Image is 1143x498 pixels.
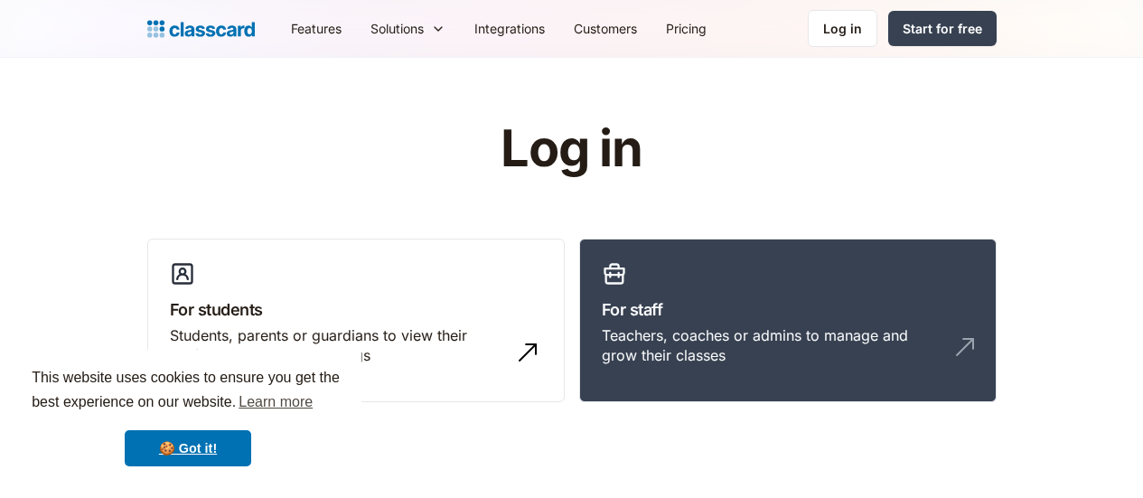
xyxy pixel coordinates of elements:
a: learn more about cookies [236,389,315,416]
a: Pricing [651,8,721,49]
span: This website uses cookies to ensure you get the best experience on our website. [32,367,344,416]
div: cookieconsent [14,350,361,484]
div: Teachers, coaches or admins to manage and grow their classes [602,325,938,366]
a: Features [276,8,356,49]
h3: For staff [602,297,974,322]
h3: For students [170,297,542,322]
a: For studentsStudents, parents or guardians to view their profile and manage bookings [147,239,565,403]
a: Log in [808,10,877,47]
div: Solutions [356,8,460,49]
div: Solutions [370,19,424,38]
a: Start for free [888,11,997,46]
h1: Log in [285,121,858,177]
div: Start for free [903,19,982,38]
div: Log in [823,19,862,38]
div: Students, parents or guardians to view their profile and manage bookings [170,325,506,366]
a: Customers [559,8,651,49]
a: home [147,16,255,42]
a: dismiss cookie message [125,430,251,466]
a: Integrations [460,8,559,49]
a: For staffTeachers, coaches or admins to manage and grow their classes [579,239,997,403]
